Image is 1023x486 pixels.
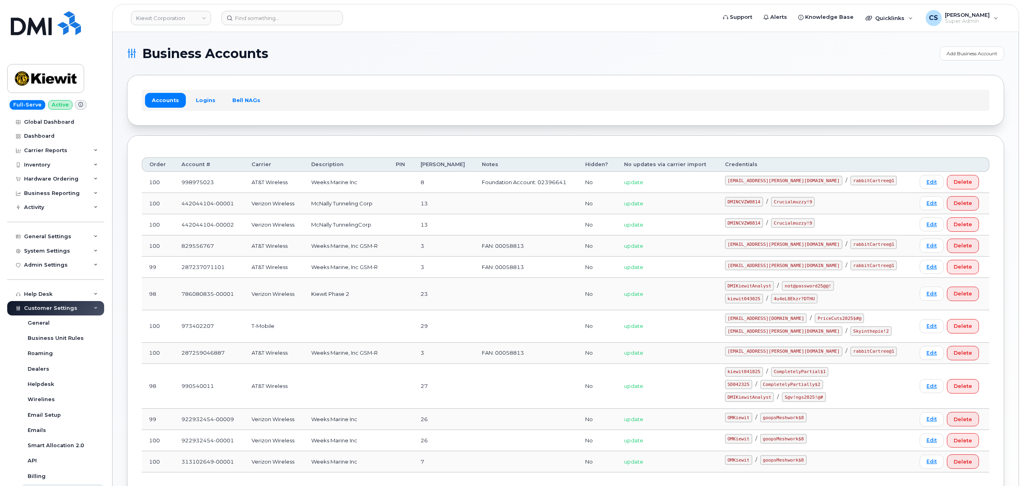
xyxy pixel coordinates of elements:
th: Description [304,157,389,172]
td: 100 [142,343,174,364]
td: 13 [413,214,475,235]
a: Add Business Account [940,46,1004,60]
td: No [578,409,617,430]
button: Delete [947,454,979,469]
td: No [578,235,617,257]
span: update [624,437,643,444]
iframe: Messenger Launcher [988,451,1017,480]
span: Delete [954,416,972,423]
th: Hidden? [578,157,617,172]
span: Delete [954,322,972,330]
th: [PERSON_NAME] [413,157,475,172]
code: DMINCVZW0814 [725,197,763,207]
span: / [755,435,757,442]
span: update [624,416,643,422]
span: / [777,394,779,400]
span: Business Accounts [142,48,268,60]
td: 100 [142,193,174,214]
td: 23 [413,278,475,310]
span: Delete [954,242,972,249]
code: [EMAIL_ADDRESS][PERSON_NAME][DOMAIN_NAME] [725,239,843,249]
td: No [578,172,617,193]
span: update [624,243,643,249]
code: [EMAIL_ADDRESS][DOMAIN_NAME] [725,313,807,323]
td: 990540011 [174,364,244,409]
td: 287237071101 [174,257,244,278]
span: / [810,315,812,321]
code: kiewit041825 [725,367,763,377]
td: AT&T Wireless [244,235,304,257]
span: / [846,177,847,183]
th: Notes [475,157,578,172]
td: FAN: 00058813 [475,343,578,364]
td: No [578,343,617,364]
td: Verizon Wireless [244,214,304,235]
td: No [578,257,617,278]
button: Delete [947,412,979,426]
td: 27 [413,364,475,409]
a: Edit [920,287,944,301]
span: Delete [954,199,972,207]
span: update [624,221,643,228]
td: Kiewit Phase 2 [304,278,389,310]
code: [EMAIL_ADDRESS][PERSON_NAME][DOMAIN_NAME] [725,261,843,270]
span: Delete [954,349,972,357]
span: update [624,179,643,185]
a: Edit [920,412,944,426]
td: 287259046887 [174,343,244,364]
td: 100 [142,430,174,451]
code: goopsMeshwork$8 [760,455,807,465]
code: DMIKiewitAnalyst [725,392,774,402]
a: Accounts [145,93,186,107]
span: / [777,282,779,289]
code: SD042325 [725,380,752,390]
td: 922932454-00009 [174,409,244,430]
span: Delete [954,382,972,390]
td: Verizon Wireless [244,193,304,214]
button: Delete [947,175,979,189]
button: Delete [947,379,979,394]
button: Delete [947,319,979,333]
td: 7 [413,451,475,472]
button: Delete [947,260,979,274]
td: McNally TunnelingCorp [304,214,389,235]
td: AT&T Wireless [244,172,304,193]
code: rabbitCartree@1 [850,239,897,249]
td: 26 [413,409,475,430]
span: Delete [954,437,972,444]
td: No [578,430,617,451]
code: DMIKiewitAnalyst [725,281,774,291]
td: 8 [413,172,475,193]
span: / [846,347,847,354]
td: McNally Tunneling Corp [304,193,389,214]
code: CompletelyPartially$2 [760,380,823,390]
code: OMKiewit [725,413,752,422]
td: 100 [142,172,174,193]
td: FAN: 00058813 [475,235,578,257]
td: No [578,214,617,235]
button: Delete [947,217,979,232]
td: Verizon Wireless [244,278,304,310]
td: T-Mobile [244,310,304,343]
code: OMKiewit [725,434,752,444]
td: 26 [413,430,475,451]
span: update [624,323,643,329]
a: Edit [920,217,944,231]
th: Account # [174,157,244,172]
code: goopsMeshwork$8 [760,434,807,444]
td: 922932454-00001 [174,430,244,451]
span: update [624,383,643,389]
code: rabbitCartree@1 [850,261,897,270]
a: Bell NAGs [226,93,267,107]
td: No [578,193,617,214]
td: AT&T Wireless [244,343,304,364]
td: Verizon Wireless [244,451,304,472]
td: 99 [142,409,174,430]
th: PIN [389,157,413,172]
td: Weeks Marine, Inc GSM-R [304,343,389,364]
span: / [755,381,757,387]
a: Edit [920,379,944,393]
code: S@v!ngs2025!@# [782,392,826,402]
td: No [578,310,617,343]
code: rabbitCartree@1 [850,347,897,356]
